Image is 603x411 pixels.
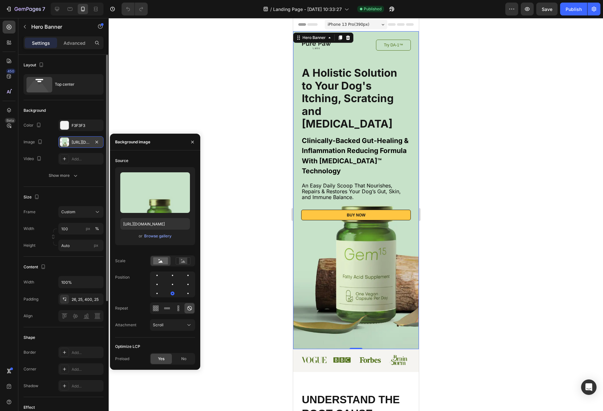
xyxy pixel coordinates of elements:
div: Width [24,279,34,285]
label: Frame [24,209,35,215]
div: Optimize LCP [115,344,140,349]
div: Border [24,349,36,355]
button: px [93,225,101,233]
p: 7 [42,5,45,13]
div: Publish [566,6,582,13]
div: F3F3F3 [72,123,102,129]
input: px% [58,223,104,234]
input: https://example.com/image.jpg [120,218,190,230]
div: Position [115,274,130,280]
span: / [270,6,272,13]
label: Height [24,243,35,248]
div: Effect [24,405,35,410]
div: Video [24,155,43,163]
button: Scroll [150,319,195,331]
div: Image [24,138,44,147]
span: px [94,243,98,248]
div: 26, 25, 400, 25 [72,297,102,302]
div: Add... [72,156,102,162]
span: Custom [61,209,75,215]
button: Publish [560,3,587,15]
div: Attachment [115,322,136,328]
span: Save [542,6,552,12]
button: Show more [24,170,104,181]
div: Source [115,158,128,164]
p: Settings [32,40,50,46]
button: Custom [58,206,104,218]
span: Yes [158,356,164,362]
input: px [58,240,104,251]
button: % [84,225,92,233]
div: Browse gallery [144,233,172,239]
p: Hero Banner [31,23,86,31]
div: Beta [5,118,15,123]
div: Show more [49,172,79,179]
button: Browse gallery [144,233,172,239]
div: Background image [115,139,150,145]
div: Repeat [115,305,128,311]
div: Scale [115,258,125,264]
div: Top center [55,77,94,92]
div: [URL][DOMAIN_NAME] [72,139,90,145]
div: Align [24,313,33,319]
button: Save [536,3,558,15]
div: Layout [24,61,45,70]
div: Shadow [24,383,38,389]
div: Add... [72,383,102,389]
div: Add... [72,367,102,372]
input: Auto [59,276,103,288]
span: Landing Page - [DATE] 10:33:27 [273,6,342,13]
div: Corner [24,366,36,372]
div: % [95,226,99,232]
iframe: Design area [293,18,419,411]
div: Size [24,193,41,202]
div: Content [24,263,47,272]
div: Padding [24,296,38,302]
div: Background [24,108,46,113]
label: Width [24,226,34,232]
div: Shape [24,335,35,340]
div: 450 [6,69,15,74]
div: Open Intercom Messenger [581,379,597,395]
div: Undo/Redo [122,3,148,15]
span: Scroll [153,322,163,327]
div: Color [24,121,43,130]
button: 7 [3,3,48,15]
strong: UNDERSTAND THE ROOT CAUSE [9,376,107,401]
p: Advanced [64,40,85,46]
div: Preload [115,356,129,362]
span: Published [364,6,381,12]
span: or [139,232,143,240]
span: No [181,356,186,362]
div: px [86,226,90,232]
img: preview-image [120,172,190,213]
div: Add... [72,350,102,356]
